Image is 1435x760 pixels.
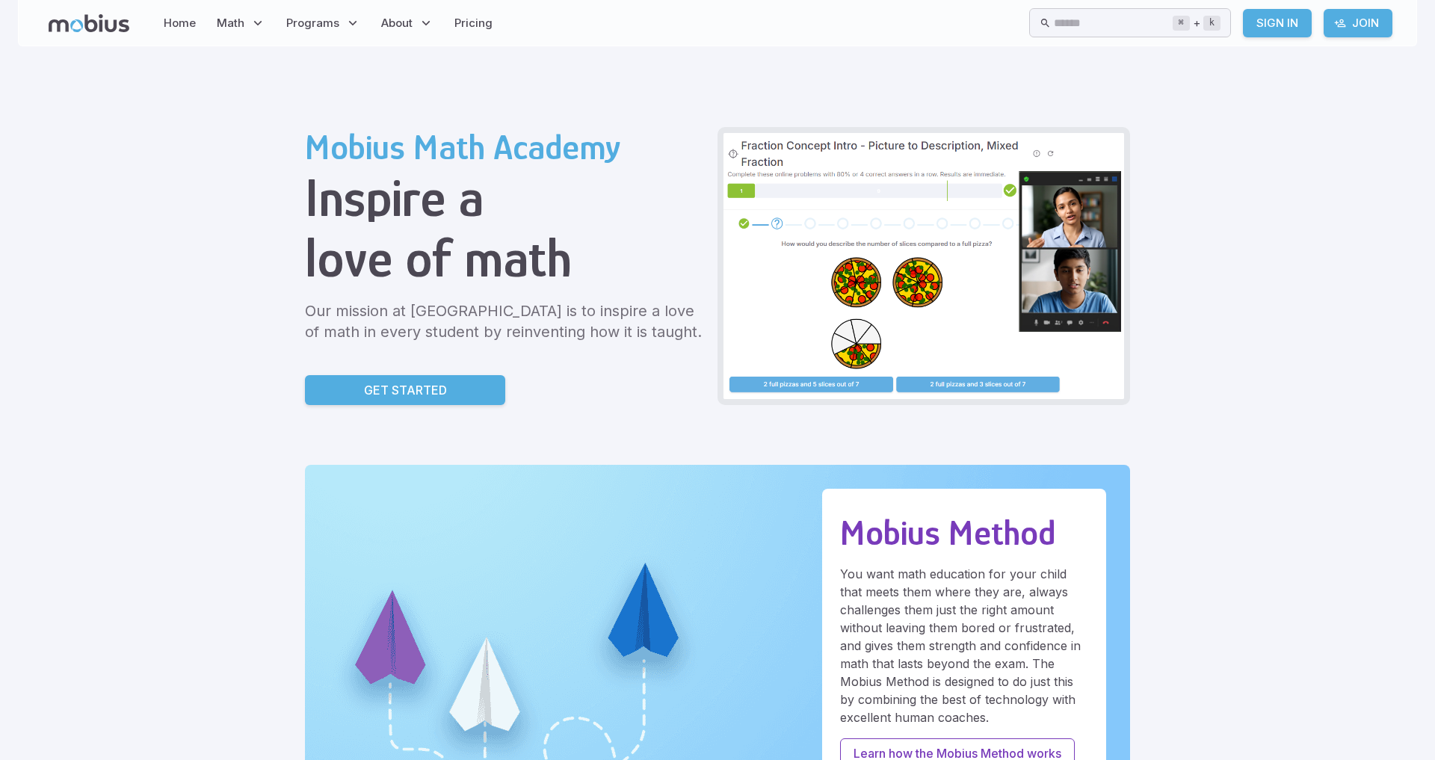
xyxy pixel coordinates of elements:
span: Math [217,15,244,31]
span: About [381,15,413,31]
h2: Mobius Method [840,513,1088,553]
kbd: ⌘ [1173,16,1190,31]
a: Join [1324,9,1392,37]
h1: love of math [305,228,706,288]
p: You want math education for your child that meets them where they are, always challenges them jus... [840,565,1088,726]
span: Programs [286,15,339,31]
a: Pricing [450,6,497,40]
kbd: k [1203,16,1220,31]
a: Sign In [1243,9,1312,37]
a: Home [159,6,200,40]
p: Our mission at [GEOGRAPHIC_DATA] is to inspire a love of math in every student by reinventing how... [305,300,706,342]
h2: Mobius Math Academy [305,127,706,167]
h1: Inspire a [305,167,706,228]
div: + [1173,14,1220,32]
a: Get Started [305,375,505,405]
p: Get Started [364,381,447,399]
img: Grade 6 Class [723,133,1124,399]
